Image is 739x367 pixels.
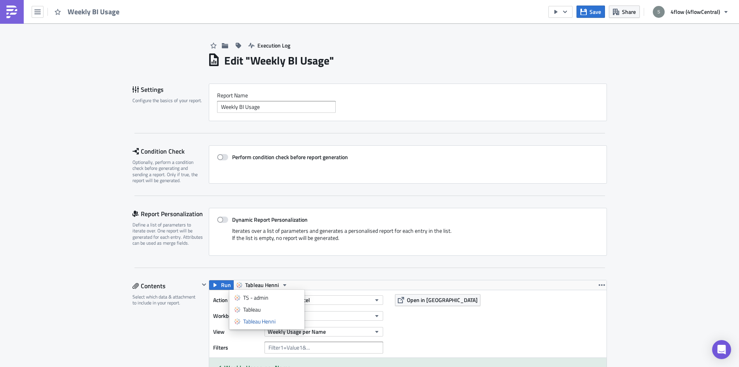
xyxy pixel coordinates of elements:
button: Save [576,6,605,18]
label: Report Nam﻿e [217,92,599,99]
div: TS - admin [243,294,300,302]
label: Workbook [213,310,261,322]
div: Select which data & attachment to include in your report. [132,294,199,306]
span: Tableau Henni [245,280,279,290]
div: Iterates over a list of parameters and generates a personalised report for each entry in the list... [217,227,599,247]
span: Open in [GEOGRAPHIC_DATA] [407,296,478,304]
div: Configure the basics of your report. [132,97,204,103]
div: Optionally, perform a condition check before generating and sending a report. Only if true, the r... [132,159,204,184]
div: Contents [132,280,199,292]
button: 4flow (4flowCentral) [648,3,733,21]
span: Weekly BI Usage [68,7,120,16]
button: Share [609,6,640,18]
button: Weekly Usage per Name [265,327,383,337]
div: Condition Check [132,145,209,157]
div: Tableau [243,306,300,314]
span: Share [622,8,636,16]
input: Filter1=Value1&... [265,342,383,354]
img: PushMetrics [6,6,18,18]
p: here is weekly BI usage [3,3,378,10]
div: Tableau Henni [243,318,300,325]
body: Rich Text Area. Press ALT-0 for help. [3,3,378,10]
button: Open in [GEOGRAPHIC_DATA] [395,294,480,306]
div: Define a list of parameters to iterate over. One report will be generated for each entry. Attribu... [132,222,204,246]
span: 4flow (4flowCentral) [671,8,720,16]
strong: Dynamic Report Personalization [232,215,308,224]
label: Action [213,294,261,306]
span: Save [590,8,601,16]
span: Run [221,280,231,290]
div: Report Personalization [132,208,209,220]
div: Open Intercom Messenger [712,340,731,359]
label: View [213,326,261,338]
h1: Edit " Weekly BI Usage " [224,53,334,68]
button: Export View Excel [265,295,383,305]
button: Run [209,280,234,290]
label: Filters [213,342,261,354]
button: Hide content [199,280,209,289]
strong: Perform condition check before report generation [232,153,348,161]
button: Execution Log [244,39,294,51]
span: Execution Log [257,41,290,49]
span: Weekly Usage per Name [268,327,326,336]
img: Avatar [652,5,665,19]
button: BI_Usage [265,311,383,321]
button: Tableau Henni [233,280,291,290]
div: Settings [132,84,209,95]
